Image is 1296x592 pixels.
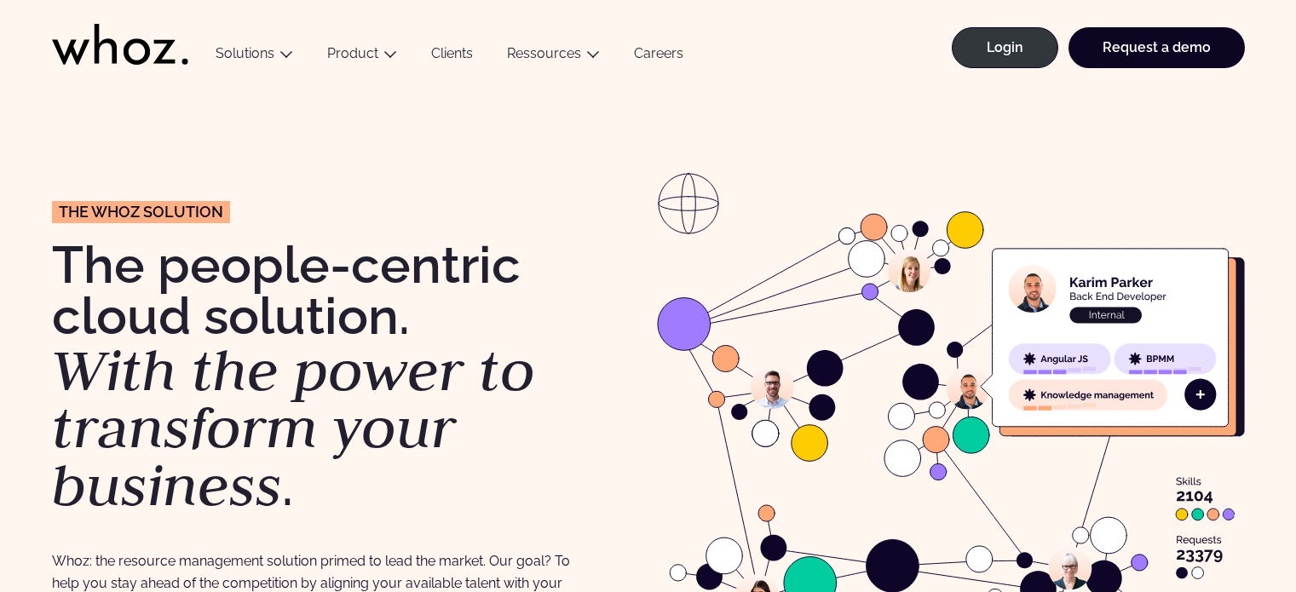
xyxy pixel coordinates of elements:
[617,45,700,68] a: Careers
[52,332,535,522] em: With the power to transform your business
[327,45,378,61] a: Product
[490,45,617,68] button: Ressources
[507,45,581,61] a: Ressources
[52,239,640,514] h1: The people-centric cloud solution. .
[952,27,1058,68] a: Login
[1068,27,1245,68] a: Request a demo
[414,45,490,68] a: Clients
[310,45,414,68] button: Product
[59,204,223,220] span: The Whoz solution
[199,45,310,68] button: Solutions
